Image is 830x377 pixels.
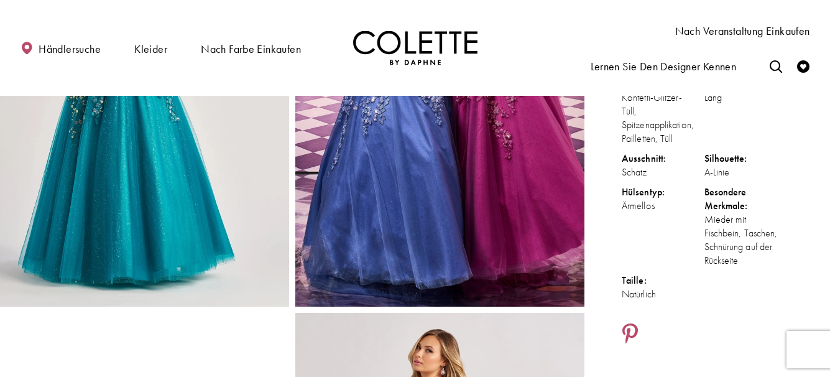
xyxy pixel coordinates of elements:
font: Ärmellos [622,199,655,212]
img: Colette von Daphne [353,30,477,65]
a: Lernen Sie den Designer kennen [588,48,740,83]
font: Hülsentyp: [622,185,665,198]
a: Teilen mit Pinterest – Wird in neuem Tab geöffnet [622,323,639,347]
font: Kleider [134,42,167,56]
span: Nach Farbe einkaufen [198,30,304,65]
font: Nach Veranstaltung einkaufen [675,24,810,38]
font: Silhouette: [704,152,747,165]
font: Besondere Merkmale: [704,185,748,212]
font: Mieder mit Fischbein, Taschen, Schnürung auf der Rückseite [704,213,778,267]
a: Händlersuche [17,30,104,65]
a: Wunschliste prüfen [794,49,813,83]
a: Zur Homepage [353,30,477,65]
font: Natürlich [622,287,656,300]
a: Suche umschalten [767,49,785,83]
font: Taille: [622,274,647,287]
font: A-Linie [704,165,730,179]
font: Konfetti-Glitzer-Tüll, Spitzenapplikation, Pailletten, Tüll [622,91,694,145]
font: Schatz [622,165,647,179]
span: Nach Veranstaltung einkaufen [672,12,813,48]
font: Nach Farbe einkaufen [201,42,301,56]
font: Ausschnitt: [622,152,666,165]
font: Lang [704,91,722,104]
span: Kleider [131,30,170,65]
font: Lernen Sie den Designer kennen [591,59,737,73]
font: Händlersuche [39,42,101,56]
